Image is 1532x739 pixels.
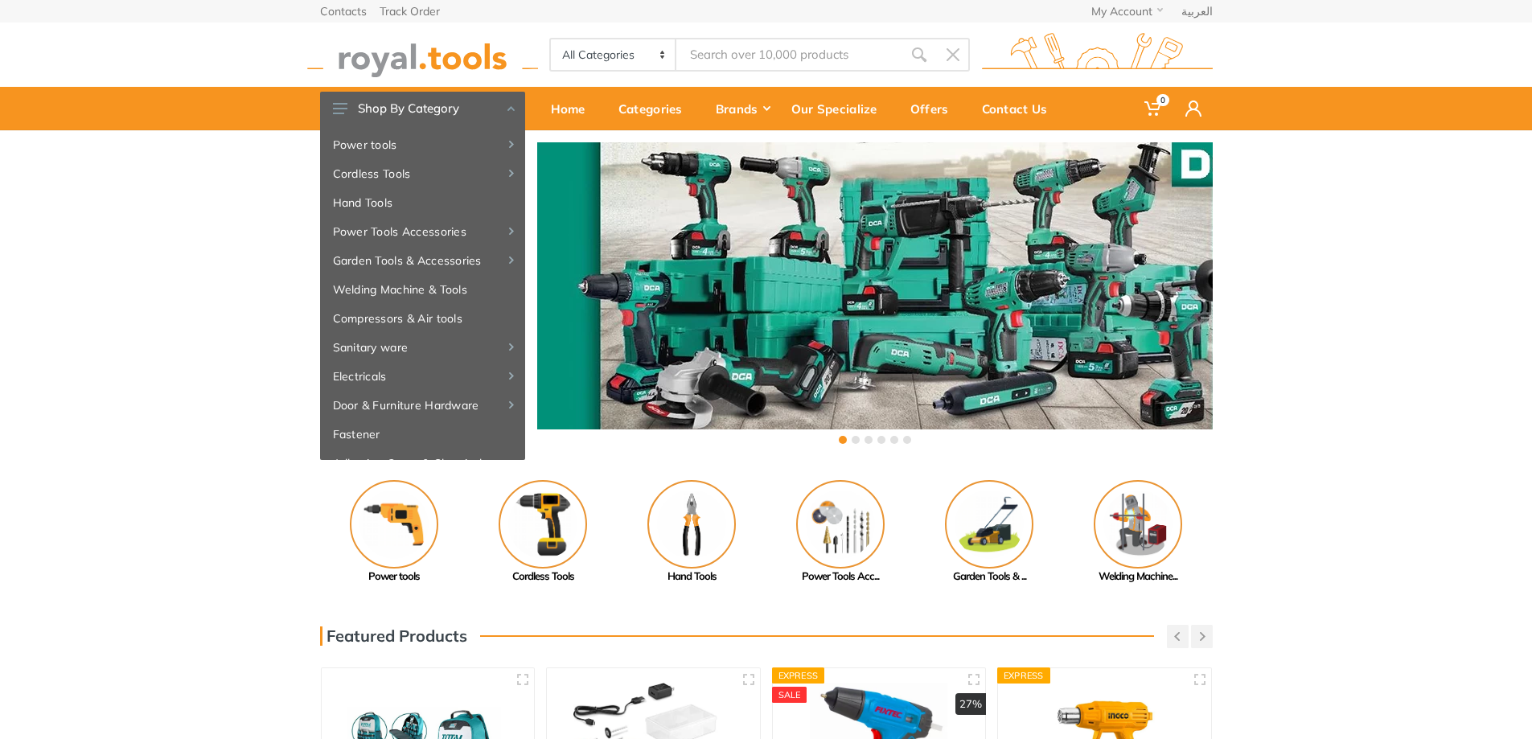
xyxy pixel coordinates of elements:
div: Express [772,667,825,684]
a: Welding Machine... [1064,480,1213,585]
a: 0 [1133,87,1174,130]
div: SALE [772,687,807,703]
a: Power tools [320,130,525,159]
a: Power Tools Acc... [766,480,915,585]
a: Our Specialize [780,87,899,130]
a: Door & Furniture Hardware [320,391,525,420]
img: Royal - Hand Tools [647,480,736,569]
div: Power Tools Acc... [766,569,915,585]
a: Cordless Tools [469,480,618,585]
img: Royal - Power Tools Accessories [796,480,885,569]
div: Contact Us [971,92,1070,125]
a: Compressors & Air tools [320,304,525,333]
img: Royal - Garden Tools & Accessories [945,480,1033,569]
img: Royal - Cordless Tools [499,480,587,569]
a: Electricals [320,362,525,391]
a: Adhesive, Spray & Chemical [320,449,525,478]
a: Sanitary ware [320,333,525,362]
input: Site search [676,38,902,72]
div: Categories [607,92,704,125]
a: Categories [607,87,704,130]
img: Royal - Welding Machine & Tools [1094,480,1182,569]
div: Our Specialize [780,92,899,125]
div: Offers [899,92,971,125]
div: Garden Tools & ... [915,569,1064,585]
div: Welding Machine... [1064,569,1213,585]
a: Garden Tools & ... [915,480,1064,585]
img: Royal - Power tools [350,480,438,569]
div: Cordless Tools [469,569,618,585]
div: Brands [704,92,780,125]
a: Home [540,87,607,130]
a: Track Order [380,6,440,17]
a: العربية [1181,6,1213,17]
a: Power Tools Accessories [320,217,525,246]
div: Express [997,667,1050,684]
select: Category [551,39,677,70]
a: Hand Tools [320,188,525,217]
span: 0 [1156,94,1169,106]
div: 27% [955,693,986,716]
a: Hand Tools [618,480,766,585]
h3: Featured Products [320,626,467,646]
a: Offers [899,87,971,130]
img: royal.tools Logo [982,33,1213,77]
div: Home [540,92,607,125]
div: Power tools [320,569,469,585]
a: Cordless Tools [320,159,525,188]
a: Fastener [320,420,525,449]
button: Shop By Category [320,92,525,125]
a: Contact Us [971,87,1070,130]
a: Garden Tools & Accessories [320,246,525,275]
a: Welding Machine & Tools [320,275,525,304]
img: royal.tools Logo [307,33,538,77]
div: Hand Tools [618,569,766,585]
a: Contacts [320,6,367,17]
a: Power tools [320,480,469,585]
